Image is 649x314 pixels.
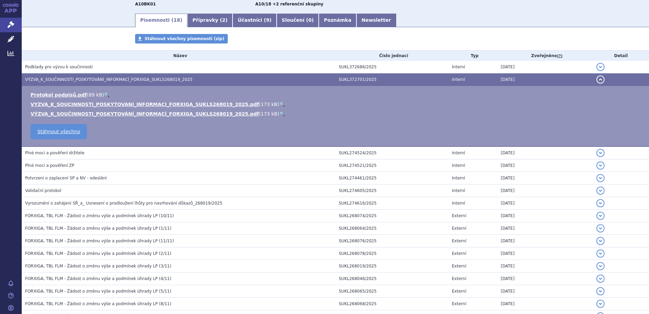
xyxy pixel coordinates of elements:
button: detail [596,300,605,308]
span: Plné moci a pověření držitele [25,151,85,155]
span: FORXIGA, TBL FLM - Žádost o změnu výše a podmínek úhrady LP (4/11) [25,276,171,281]
span: FORXIGA, TBL FLM - Žádost o změnu výše a podmínek úhrady LP (8/11) [25,301,171,306]
a: VÝZVA_K_SOUČINNOSTI_POSKYTOVÁNÍ_INFORMACÍ_FORXIGA_SUKLS268019_2025.pdf [31,111,259,117]
span: Interní [452,201,465,206]
button: detail [596,63,605,71]
td: [DATE] [497,185,593,197]
a: Protokol podpisů.pdf [31,92,87,98]
li: ( ) [31,110,642,117]
button: detail [596,249,605,258]
button: detail [596,212,605,220]
span: Externí [452,276,466,281]
span: Externí [452,213,466,218]
td: SUKL268065/2025 [335,285,448,298]
a: 🔍 [279,102,285,107]
a: Sloučení (0) [277,14,319,27]
button: detail [596,149,605,157]
span: Podklady pro výzvu k součinnosti [25,65,93,69]
th: Detail [593,51,649,61]
span: Externí [452,301,466,306]
span: FORXIGA, TBL FLM - Žádost o změnu výše a podmínek úhrady LP (10/11) [25,213,174,218]
button: detail [596,161,605,170]
td: SUKL274524/2025 [335,146,448,159]
a: Poznámka [319,14,356,27]
td: SUKL268078/2025 [335,247,448,260]
button: detail [596,237,605,245]
span: Externí [452,226,466,231]
button: detail [596,275,605,283]
span: Stáhnout všechny písemnosti (zip) [145,36,224,41]
td: [DATE] [497,222,593,235]
td: [DATE] [497,247,593,260]
td: SUKL274521/2025 [335,159,448,172]
td: SUKL268046/2025 [335,273,448,285]
span: Externí [452,264,466,268]
td: SUKL268064/2025 [335,222,448,235]
span: Interní [452,77,465,82]
button: detail [596,224,605,232]
th: Typ [448,51,497,61]
a: Newsletter [356,14,396,27]
td: SUKL268068/2025 [335,298,448,310]
td: SUKL274605/2025 [335,185,448,197]
td: [DATE] [497,197,593,210]
span: 18 [173,17,180,23]
button: detail [596,174,605,182]
th: Název [22,51,335,61]
span: Interní [452,163,465,168]
span: Interní [452,176,465,180]
th: Číslo jednací [335,51,448,61]
span: 173 kB [261,102,277,107]
button: detail [596,199,605,207]
a: 🔍 [279,111,285,117]
th: Zveřejněno [497,51,593,61]
td: [DATE] [497,73,593,86]
strong: empagliflozin, dapagliflozin, kapagliflozin [255,2,271,6]
span: Interní [452,188,465,193]
span: 89 kB [89,92,102,98]
span: 0 [308,17,312,23]
span: FORXIGA, TBL FLM - Žádost o změnu výše a podmínek úhrady LP (11/11) [25,239,174,243]
a: Účastníci (9) [233,14,276,27]
td: [DATE] [497,273,593,285]
span: Interní [452,65,465,69]
a: Stáhnout všechno [31,124,87,139]
td: [DATE] [497,159,593,172]
li: ( ) [31,101,642,108]
td: [DATE] [497,210,593,222]
span: Potvrzení o zaplacení SP a NV - odeslání [25,176,107,180]
a: 🔍 [104,92,110,98]
span: 173 kB [261,111,277,117]
strong: +2 referenční skupiny [273,2,323,6]
span: Externí [452,251,466,256]
span: Plné moci a pověření ZP [25,163,74,168]
td: SUKL372686/2025 [335,61,448,73]
td: SUKL274461/2025 [335,172,448,185]
td: [DATE] [497,172,593,185]
td: [DATE] [497,260,593,273]
td: [DATE] [497,235,593,247]
a: Stáhnout všechny písemnosti (zip) [135,34,228,43]
button: detail [596,75,605,84]
button: detail [596,262,605,270]
span: Externí [452,239,466,243]
td: [DATE] [497,298,593,310]
a: VYZVA_K_SOUCINNOSTI_POSKYTOVANI_INFORMACI_FORXIGA_SUKLS268019_2025.pdf [31,102,259,107]
td: SUKL268019/2025 [335,260,448,273]
span: 9 [266,17,270,23]
li: ( ) [31,91,642,98]
a: Písemnosti (18) [135,14,187,27]
span: Externí [452,289,466,294]
button: detail [596,187,605,195]
strong: DAPAGLIFLOZIN [135,2,156,6]
td: SUKL372701/2025 [335,73,448,86]
td: [DATE] [497,285,593,298]
td: SUKL268076/2025 [335,235,448,247]
span: FORXIGA, TBL FLM - Žádost o změnu výše a podmínek úhrady LP (2/11) [25,251,171,256]
td: SUKL268074/2025 [335,210,448,222]
button: detail [596,287,605,295]
span: VÝZVA_K_SOUČINNOSTI_POSKYTOVÁNÍ_INFORMACÍ_FORXIGA_SUKLS268019_2025 [25,77,192,82]
span: FORXIGA, TBL FLM - Žádost o změnu výše a podmínek úhrady LP (1/11) [25,226,171,231]
td: SUKL274616/2025 [335,197,448,210]
span: FORXIGA, TBL FLM - Žádost o změnu výše a podmínek úhrady LP (3/11) [25,264,171,268]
